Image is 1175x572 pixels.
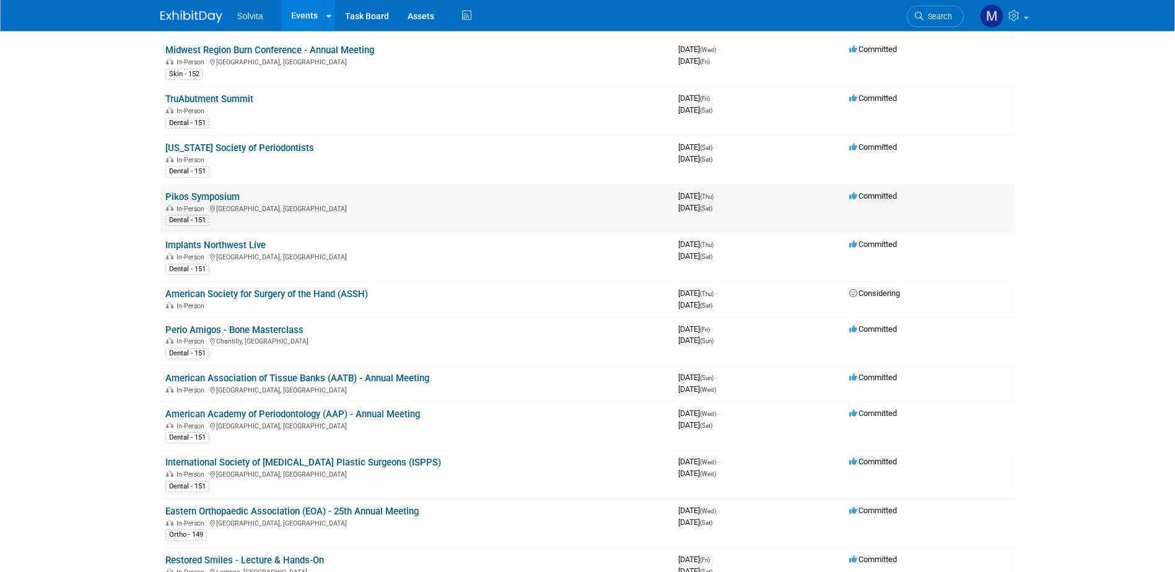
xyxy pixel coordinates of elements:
[165,288,368,300] a: American Society for Surgery of the Hand (ASSH)
[165,384,668,394] div: [GEOGRAPHIC_DATA], [GEOGRAPHIC_DATA]
[166,156,173,162] img: In-Person Event
[165,191,240,202] a: Pikos Symposium
[165,518,668,527] div: [GEOGRAPHIC_DATA], [GEOGRAPHIC_DATA]
[165,142,314,154] a: [US_STATE] Society of Periodontists
[166,58,173,64] img: In-Person Event
[715,240,717,249] span: -
[678,506,720,515] span: [DATE]
[700,375,714,381] span: (Sun)
[177,337,208,345] span: In-Person
[177,253,208,261] span: In-Person
[924,12,952,21] span: Search
[678,384,716,394] span: [DATE]
[678,555,714,564] span: [DATE]
[678,240,717,249] span: [DATE]
[166,386,173,392] img: In-Person Event
[849,191,897,201] span: Committed
[165,203,668,213] div: [GEOGRAPHIC_DATA], [GEOGRAPHIC_DATA]
[678,409,720,418] span: [DATE]
[849,142,897,152] span: Committed
[165,240,266,251] a: Implants Northwest Live
[237,11,263,21] span: Solvita
[849,288,900,298] span: Considering
[700,337,714,344] span: (Sun)
[165,506,419,517] a: Eastern Orthopaedic Association (EOA) - 25th Annual Meeting
[165,324,304,336] a: Perio Amigos - Bone Masterclass
[715,191,717,201] span: -
[165,264,209,275] div: Dental - 151
[165,469,668,479] div: [GEOGRAPHIC_DATA], [GEOGRAPHIC_DATA]
[177,205,208,213] span: In-Person
[700,519,712,526] span: (Sat)
[160,11,222,23] img: ExhibitDay
[678,56,710,66] span: [DATE]
[678,191,717,201] span: [DATE]
[678,336,714,345] span: [DATE]
[980,4,1003,28] img: Matthew Burns
[165,45,374,56] a: Midwest Region Burn Conference - Annual Meeting
[700,557,710,563] span: (Fri)
[715,288,717,298] span: -
[718,45,720,54] span: -
[678,142,716,152] span: [DATE]
[165,409,420,420] a: American Academy of Periodontology (AAP) - Annual Meeting
[849,373,897,382] span: Committed
[700,205,712,212] span: (Sat)
[165,251,668,261] div: [GEOGRAPHIC_DATA], [GEOGRAPHIC_DATA]
[678,288,717,298] span: [DATE]
[177,422,208,430] span: In-Person
[715,373,717,382] span: -
[166,337,173,344] img: In-Person Event
[700,193,714,200] span: (Thu)
[907,6,964,27] a: Search
[849,324,897,334] span: Committed
[678,324,714,334] span: [DATE]
[166,519,173,526] img: In-Person Event
[165,529,207,540] div: Ortho - 149
[177,470,208,479] span: In-Person
[165,215,209,226] div: Dental - 151
[849,409,897,418] span: Committed
[165,457,441,468] a: International Society of [MEDICAL_DATA] Plastic Surgeons (ISPPS)
[166,107,173,113] img: In-Person Event
[177,302,208,310] span: In-Person
[700,386,716,393] span: (Wed)
[700,508,716,514] span: (Wed)
[165,56,668,66] div: [GEOGRAPHIC_DATA], [GEOGRAPHIC_DATA]
[177,519,208,527] span: In-Person
[165,373,429,384] a: American Association of Tissue Banks (AATB) - Annual Meeting
[700,326,710,333] span: (Fri)
[712,555,714,564] span: -
[712,324,714,334] span: -
[678,420,712,430] span: [DATE]
[714,142,716,152] span: -
[177,386,208,394] span: In-Person
[166,422,173,428] img: In-Person Event
[678,469,716,478] span: [DATE]
[165,118,209,129] div: Dental - 151
[678,518,712,527] span: [DATE]
[165,420,668,430] div: [GEOGRAPHIC_DATA], [GEOGRAPHIC_DATA]
[849,555,897,564] span: Committed
[700,144,712,151] span: (Sat)
[165,432,209,443] div: Dental - 151
[678,45,720,54] span: [DATE]
[700,58,710,65] span: (Fri)
[700,107,712,114] span: (Sat)
[165,166,209,177] div: Dental - 151
[718,409,720,418] span: -
[165,555,324,566] a: Restored Smiles - Lecture & Hands-On
[700,95,710,102] span: (Fri)
[700,290,714,297] span: (Thu)
[849,457,897,466] span: Committed
[700,410,716,417] span: (Wed)
[165,481,209,492] div: Dental - 151
[849,240,897,249] span: Committed
[718,457,720,466] span: -
[177,107,208,115] span: In-Person
[700,253,712,260] span: (Sat)
[849,93,897,103] span: Committed
[166,302,173,308] img: In-Person Event
[712,93,714,103] span: -
[718,506,720,515] span: -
